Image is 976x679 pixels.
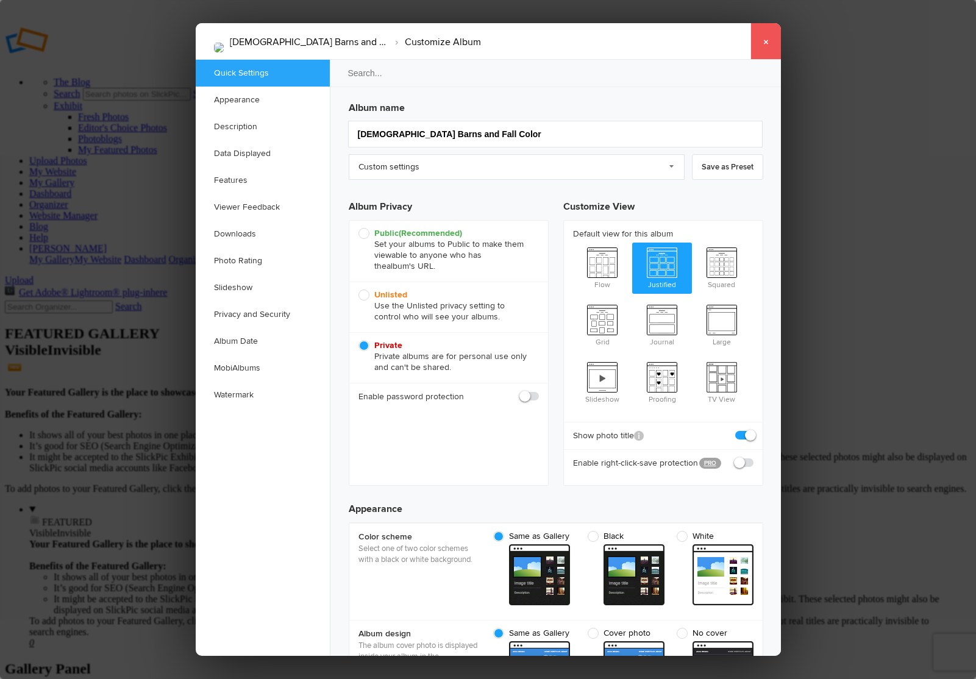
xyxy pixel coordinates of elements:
a: Features [196,167,330,194]
a: Slideshow [196,274,330,301]
b: Unlisted [374,290,407,300]
li: Customize Album [388,32,481,52]
a: Privacy and Security [196,301,330,328]
span: TV View [692,357,752,406]
a: Description [196,113,330,140]
span: Set your albums to Public to make them viewable to anyone who has the [358,228,533,272]
b: Album design [358,628,480,640]
span: Black [588,531,658,542]
span: Slideshow [573,357,633,406]
h3: Album name [349,96,763,115]
b: Enable right-click-save protection [573,457,690,469]
a: MobiAlbums [196,355,330,382]
h3: Album Privacy [349,190,549,220]
a: × [750,23,781,60]
b: Default view for this album [573,228,753,240]
input: Search... [329,59,783,87]
b: Enable password protection [358,391,464,403]
a: Viewer Feedback [196,194,330,221]
a: Custom settings [349,154,685,180]
b: Public [374,228,462,238]
span: Same as Gallery [493,628,569,639]
span: Use the Unlisted privacy setting to control who will see your albums. [358,290,533,322]
span: Journal [632,300,692,349]
span: Squared [692,243,752,291]
b: Color scheme [358,531,480,543]
a: Downloads [196,221,330,247]
a: Photo Rating [196,247,330,274]
span: Proofing [632,357,692,406]
img: DSC00102.jpg [214,43,224,52]
span: Same as Gallery [493,531,569,542]
span: Flow [573,243,633,291]
span: Justified [632,243,692,291]
span: Large [692,300,752,349]
a: Watermark [196,382,330,408]
a: Save as Preset [692,154,763,180]
a: Album Date [196,328,330,355]
b: Private [374,340,402,350]
span: Private albums are for personal use only and can't be shared. [358,340,533,373]
a: Quick Settings [196,60,330,87]
p: Select one of two color schemes with a black or white background. [358,543,480,565]
span: Grid [573,300,633,349]
a: Data Displayed [196,140,330,167]
span: White [677,531,747,542]
span: Cover photo [588,628,658,639]
i: (Recommended) [399,228,462,238]
li: [DEMOGRAPHIC_DATA] Barns and Fall Color [230,32,388,52]
a: Appearance [196,87,330,113]
a: PRO [699,458,721,469]
h3: Appearance [349,492,763,516]
span: album's URL. [386,261,435,271]
span: No cover [677,628,747,639]
h3: Customize View [563,190,763,220]
p: The album cover photo is displayed inside your album in the Gallery. [358,640,480,673]
b: Show photo title [573,430,644,442]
